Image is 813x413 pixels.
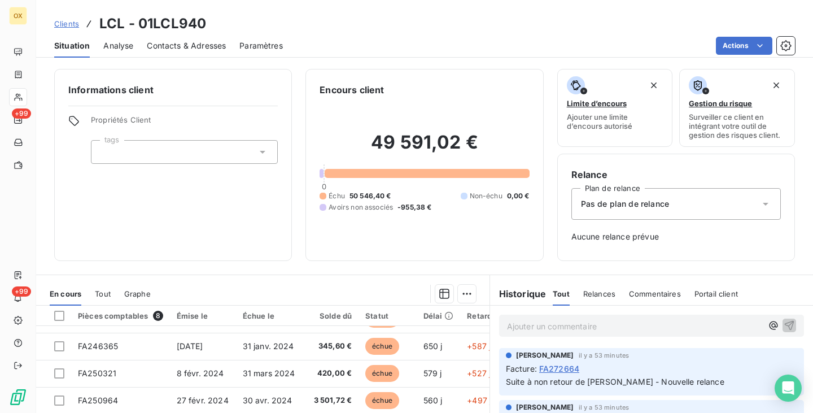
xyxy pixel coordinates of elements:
span: 650 j [423,341,443,351]
span: 30 avr. 2024 [243,395,292,405]
div: Échue le [243,311,295,320]
a: Clients [54,18,79,29]
span: FA250964 [78,395,118,405]
span: Tout [553,289,570,298]
span: échue [365,365,399,382]
span: 579 j [423,368,442,378]
span: +587 j [467,341,491,351]
span: 345,60 € [308,341,352,352]
span: [PERSON_NAME] [516,350,574,360]
span: 27 févr. 2024 [177,395,229,405]
span: Graphe [124,289,151,298]
button: Gestion du risqueSurveiller ce client en intégrant votre outil de gestion des risques client. [679,69,795,147]
span: 31 mars 2024 [243,368,295,378]
span: 31 janv. 2024 [243,341,294,351]
span: 0,00 € [507,191,530,201]
span: Non-échu [470,191,502,201]
span: échue [365,338,399,355]
div: Statut [365,311,409,320]
h6: Encours client [320,83,384,97]
span: FA272664 [539,363,579,375]
span: Contacts & Adresses [147,40,226,51]
h2: 49 591,02 € [320,131,529,165]
span: FA246365 [78,341,118,351]
span: Ajouter une limite d’encours autorisé [567,112,663,131]
span: Tout [95,289,111,298]
span: il y a 53 minutes [579,404,630,411]
div: Émise le [177,311,229,320]
span: 8 févr. 2024 [177,368,224,378]
div: Délai [423,311,454,320]
span: +497 j [467,395,491,405]
h6: Relance [571,168,781,181]
span: Propriétés Client [91,115,278,131]
span: Aucune relance prévue [571,231,781,242]
span: Gestion du risque [689,99,752,108]
span: Paramètres [239,40,283,51]
button: Limite d’encoursAjouter une limite d’encours autorisé [557,69,673,147]
span: Commentaires [629,289,681,298]
span: il y a 53 minutes [579,352,630,359]
span: 50 546,40 € [349,191,391,201]
div: Solde dû [308,311,352,320]
span: 8 [153,311,163,321]
span: +99 [12,108,31,119]
button: Actions [716,37,772,55]
h3: LCL - 01LCL940 [99,14,206,34]
span: 560 j [423,395,443,405]
h6: Historique [490,287,547,301]
div: Retard [467,311,503,320]
span: FA250321 [78,368,116,378]
span: 420,00 € [308,368,352,379]
img: Logo LeanPay [9,388,27,406]
span: Clients [54,19,79,28]
span: Situation [54,40,90,51]
span: Limite d’encours [567,99,627,108]
span: Pas de plan de relance [581,198,669,210]
h6: Informations client [68,83,278,97]
span: +99 [12,286,31,297]
span: 0 [322,182,326,191]
span: Suite à non retour de [PERSON_NAME] - Nouvelle relance [506,377,724,386]
div: Pièces comptables [78,311,163,321]
span: Avoirs non associés [329,202,393,212]
div: OX [9,7,27,25]
span: [PERSON_NAME] [516,402,574,412]
span: Relances [583,289,615,298]
span: Analyse [103,40,133,51]
span: 3 501,72 € [308,395,352,406]
span: Facture : [506,363,537,375]
span: En cours [50,289,81,298]
span: -955,38 € [397,202,431,212]
span: Surveiller ce client en intégrant votre outil de gestion des risques client. [689,112,785,140]
div: Open Intercom Messenger [775,375,802,402]
span: [DATE] [177,341,203,351]
input: Ajouter une valeur [100,147,110,157]
span: Échu [329,191,345,201]
span: +527 j [467,368,491,378]
span: échue [365,392,399,409]
span: Portail client [694,289,738,298]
